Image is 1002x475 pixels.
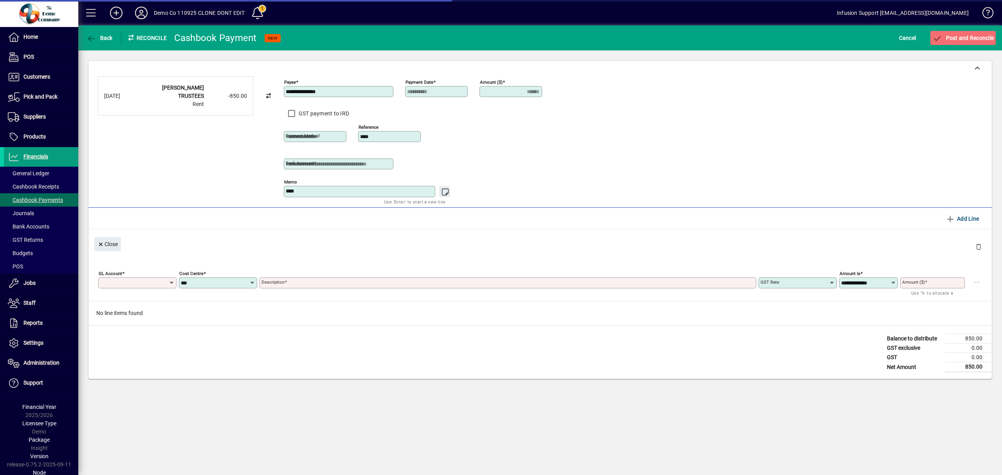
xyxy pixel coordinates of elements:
span: Staff [23,300,36,306]
span: Jobs [23,280,36,286]
button: Profile [129,6,154,20]
app-page-header-button: Back [78,31,121,45]
span: Package [29,437,50,443]
a: GST Returns [4,233,78,246]
a: Cashbook Receipts [4,180,78,193]
span: Administration [23,360,59,366]
td: 0.00 [945,353,992,362]
span: Cashbook Payments [8,197,63,203]
div: No line items found [88,301,992,325]
a: Suppliers [4,107,78,127]
label: GST payment to IRD [297,110,350,117]
mat-label: Bank Account [286,160,314,166]
a: Support [4,373,78,393]
a: Budgets [4,246,78,260]
a: POS [4,47,78,67]
span: Close [97,238,118,251]
span: Pick and Pack [23,94,58,100]
span: Budgets [8,250,33,256]
mat-label: Memo [284,179,297,185]
mat-label: Description [261,279,285,285]
a: Customers [4,67,78,87]
span: POS [23,54,34,60]
mat-label: Amount ($) [902,279,925,285]
span: POS [8,263,23,270]
button: Post and Reconcile [930,31,996,45]
div: Demo Co 110925 CLONE DONT EDIT [154,7,245,19]
td: GST exclusive [883,344,945,353]
mat-label: Payee [284,79,296,85]
mat-label: Amount is [840,271,860,276]
a: Staff [4,293,78,313]
span: Rent [193,101,204,107]
mat-hint: Use '%' to allocate a percentage [911,288,959,305]
mat-hint: Use 'Enter' to start a new line [384,197,445,206]
span: Back [87,35,113,41]
button: Add [104,6,129,20]
app-page-header-button: Delete [969,243,988,250]
td: Balance to distribute [883,334,945,344]
a: Settings [4,333,78,353]
span: Settings [23,340,43,346]
a: Jobs [4,273,78,293]
mat-label: GL Account [99,271,122,276]
button: Delete [969,237,988,256]
span: Cashbook Receipts [8,184,59,190]
span: Reports [23,320,43,326]
span: Financials [23,153,48,160]
mat-label: Cost Centre [179,271,204,276]
span: Version [30,453,49,459]
span: Bank Accounts [8,223,49,230]
a: Home [4,27,78,47]
a: Cashbook Payments [4,193,78,207]
a: Products [4,127,78,147]
div: Cashbook Payment [174,32,257,44]
a: POS [4,260,78,273]
a: Reports [4,313,78,333]
span: Suppliers [23,113,46,120]
button: Close [94,237,121,251]
mat-label: Amount ($) [480,79,503,85]
span: Cancel [899,32,916,44]
span: Post and Reconcile [932,35,994,41]
td: GST [883,353,945,362]
div: [DATE] [104,92,135,100]
div: -850.00 [208,92,247,100]
mat-label: Payment method [286,133,320,139]
a: Administration [4,353,78,373]
td: Net Amount [883,362,945,372]
a: Knowledge Base [977,2,992,27]
strong: [PERSON_NAME] TRUSTEES [162,85,204,99]
span: Products [23,133,46,140]
td: 850.00 [945,334,992,344]
a: Bank Accounts [4,220,78,233]
td: 850.00 [945,362,992,372]
a: Pick and Pack [4,87,78,107]
a: Journals [4,207,78,220]
app-page-header-button: Close [92,240,123,247]
button: Cancel [897,31,918,45]
td: 0.00 [945,344,992,353]
span: Licensee Type [22,420,56,426]
span: Support [23,380,43,386]
span: GST Returns [8,237,43,243]
button: Back [85,31,115,45]
span: Home [23,34,38,40]
mat-label: GST rate [761,279,779,285]
mat-label: Reference [359,124,378,130]
span: General Ledger [8,170,49,176]
div: Reconcile [121,32,168,44]
span: Customers [23,74,50,80]
mat-label: Payment Date [405,79,433,85]
span: Journals [8,210,34,216]
div: Infusion Support [EMAIL_ADDRESS][DOMAIN_NAME] [837,7,969,19]
span: NEW [268,36,278,41]
a: General Ledger [4,167,78,180]
span: Financial Year [22,404,56,410]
